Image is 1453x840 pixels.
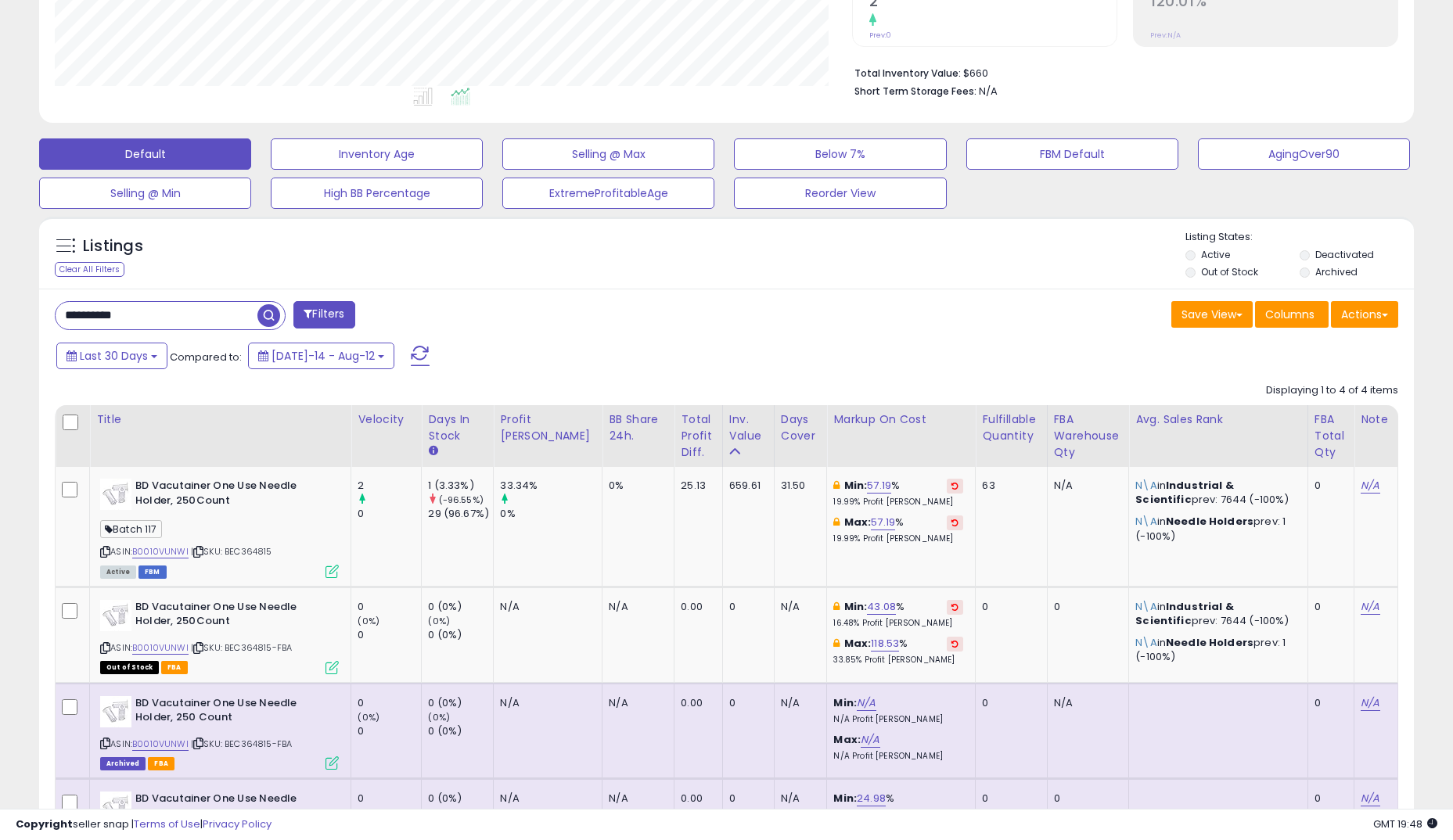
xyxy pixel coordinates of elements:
[248,343,394,369] button: [DATE]-14 - Aug-12
[135,600,325,633] b: BD Vacutainer One Use Needle Holder, 250Count
[132,545,189,558] a: B0010VUNWI
[1054,411,1123,461] div: FBA Warehouse Qty
[428,696,493,710] div: 0 (0%)
[358,600,421,614] div: 0
[500,411,595,444] div: Profit [PERSON_NAME]
[734,178,946,209] button: Reorder View
[681,792,710,806] div: 0.00
[844,478,868,493] b: Min:
[833,751,963,762] p: N/A Profit [PERSON_NAME]
[833,791,857,806] b: Min:
[428,724,493,738] div: 0 (0%)
[854,63,1386,81] li: $660
[734,138,946,170] button: Below 7%
[857,791,886,806] a: 24.98
[844,515,872,529] b: Max:
[1315,479,1342,493] div: 0
[982,792,1034,806] div: 0
[681,411,716,461] div: Total Profit Diff.
[833,655,963,666] p: 33.85% Profit [PERSON_NAME]
[609,792,662,806] div: N/A
[138,565,167,579] span: FBM
[428,792,493,806] div: 0 (0%)
[1315,696,1342,710] div: 0
[867,478,891,494] a: 57.19
[729,411,768,444] div: Inv. value
[100,479,131,510] img: 31VAdSMm00L._SL40_.jpg
[358,792,421,806] div: 0
[1054,792,1117,806] div: 0
[1054,696,1117,710] div: N/A
[781,696,815,710] div: N/A
[135,479,325,512] b: BD Vacutainer One Use Needle Holder, 250Count
[982,411,1040,444] div: Fulfillable Quantity
[1135,515,1296,543] p: in prev: 1 (-100%)
[1135,411,1301,428] div: Avg. Sales Rank
[271,138,483,170] button: Inventory Age
[358,615,379,627] small: (0%)
[1054,600,1117,614] div: 0
[833,714,963,725] p: N/A Profit [PERSON_NAME]
[100,600,131,631] img: 31VAdSMm00L._SL40_.jpg
[833,618,963,629] p: 16.48% Profit [PERSON_NAME]
[502,138,714,170] button: Selling @ Max
[161,661,188,674] span: FBA
[132,641,189,655] a: B0010VUNWI
[500,507,602,521] div: 0%
[358,411,415,428] div: Velocity
[979,84,998,99] span: N/A
[100,600,339,673] div: ASIN:
[16,817,73,831] strong: Copyright
[1185,230,1414,245] p: Listing States:
[827,405,976,467] th: The percentage added to the cost of goods (COGS) that forms the calculator for Min & Max prices.
[358,507,421,521] div: 0
[844,599,868,614] b: Min:
[428,711,450,723] small: (0%)
[293,301,354,328] button: Filters
[1265,307,1315,322] span: Columns
[833,792,963,820] div: %
[55,262,124,277] div: Clear All Filters
[1361,695,1379,711] a: N/A
[16,817,272,832] div: seller snap | |
[272,348,375,364] span: [DATE]-14 - Aug-12
[1150,31,1181,40] small: Prev: N/A
[833,479,963,508] div: %
[781,411,821,444] div: Days Cover
[1361,411,1391,428] div: Note
[191,641,292,654] span: | SKU: BEC364815-FBA
[358,628,421,642] div: 0
[148,757,174,770] span: FBA
[358,711,379,723] small: (0%)
[170,350,242,364] span: Compared to:
[100,792,131,823] img: 31VAdSMm00L._SL40_.jpg
[358,724,421,738] div: 0
[867,599,896,615] a: 43.08
[982,696,1034,710] div: 0
[1135,635,1156,650] span: N\A
[500,696,590,710] div: N/A
[100,520,162,538] span: Batch 117
[1198,138,1410,170] button: AgingOver90
[681,600,710,614] div: 0.00
[1315,600,1342,614] div: 0
[1315,411,1347,461] div: FBA Total Qty
[1171,301,1253,328] button: Save View
[854,84,976,98] b: Short Term Storage Fees:
[871,515,895,530] a: 57.19
[982,600,1034,614] div: 0
[428,479,493,493] div: 1 (3.33%)
[428,444,437,458] small: Days In Stock.
[56,343,167,369] button: Last 30 Days
[854,66,961,80] b: Total Inventory Value:
[1361,599,1379,615] a: N/A
[1331,301,1398,328] button: Actions
[1315,792,1342,806] div: 0
[1054,479,1117,493] div: N/A
[609,411,667,444] div: BB Share 24h.
[358,696,421,710] div: 0
[428,628,493,642] div: 0 (0%)
[781,792,815,806] div: N/A
[951,482,958,490] i: Revert to store-level Min Markup
[100,696,131,727] img: 31VAdSMm00L._SL40_.jpg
